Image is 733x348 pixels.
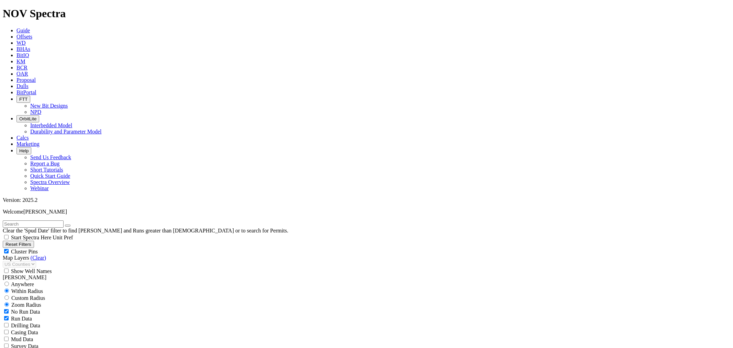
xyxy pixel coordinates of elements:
a: Dulls [16,83,29,89]
span: Clear the 'Spud Date' filter to find [PERSON_NAME] and Runs greater than [DEMOGRAPHIC_DATA] or to... [3,228,288,233]
span: Anywhere [11,281,34,287]
input: Search [3,220,64,228]
span: Run Data [11,316,32,322]
span: Zoom Radius [11,302,41,308]
span: Drilling Data [11,323,40,328]
div: Version: 2025.2 [3,197,730,203]
button: OrbitLite [16,115,39,122]
a: Proposal [16,77,36,83]
span: Casing Data [11,329,38,335]
span: [PERSON_NAME] [23,209,67,215]
a: (Clear) [31,255,46,261]
a: OAR [16,71,28,77]
span: Map Layers [3,255,29,261]
a: Interbedded Model [30,122,72,128]
a: BCR [16,65,27,70]
span: Custom Radius [11,295,45,301]
a: Calcs [16,135,29,141]
h1: NOV Spectra [3,7,730,20]
span: Unit Pref [53,235,73,240]
button: Help [16,147,31,154]
a: KM [16,58,25,64]
a: BHAs [16,46,30,52]
button: FTT [16,96,30,103]
input: Start Spectra Here [4,235,9,239]
a: BitPortal [16,89,36,95]
span: Start Spectra Here [11,235,51,240]
div: [PERSON_NAME] [3,274,730,281]
span: Help [19,148,29,153]
span: No Run Data [11,309,40,315]
a: NPD [30,109,41,115]
span: Mud Data [11,336,33,342]
span: Within Radius [11,288,43,294]
a: Report a Bug [30,161,59,166]
a: Durability and Parameter Model [30,129,102,134]
a: Marketing [16,141,40,147]
span: Cluster Pins [11,249,38,254]
a: Send Us Feedback [30,154,71,160]
span: Show Well Names [11,268,52,274]
a: Spectra Overview [30,179,70,185]
a: Short Tutorials [30,167,63,173]
a: New Bit Designs [30,103,68,109]
p: Welcome [3,209,730,215]
a: WD [16,40,26,46]
a: BitIQ [16,52,29,58]
a: Offsets [16,34,32,40]
a: Guide [16,28,30,33]
a: Webinar [30,185,49,191]
button: Reset Filters [3,241,34,248]
span: OrbitLite [19,116,36,121]
a: Quick Start Guide [30,173,70,179]
span: FTT [19,97,27,102]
